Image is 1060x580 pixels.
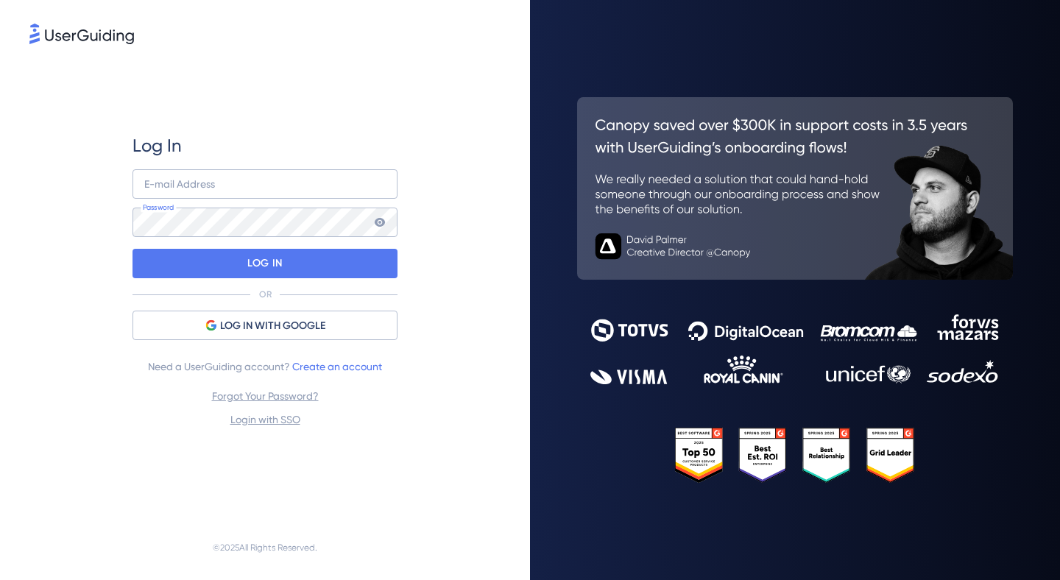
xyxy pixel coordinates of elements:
a: Forgot Your Password? [212,390,319,402]
p: LOG IN [247,252,282,275]
span: © 2025 All Rights Reserved. [213,539,317,556]
span: Need a UserGuiding account? [148,358,382,375]
img: 26c0aa7c25a843aed4baddd2b5e0fa68.svg [577,97,1013,280]
span: Log In [132,134,182,158]
img: 25303e33045975176eb484905ab012ff.svg [675,428,915,482]
img: 9302ce2ac39453076f5bc0f2f2ca889b.svg [590,314,1000,384]
img: 8faab4ba6bc7696a72372aa768b0286c.svg [29,24,134,44]
span: LOG IN WITH GOOGLE [220,317,325,335]
input: example@company.com [132,169,397,199]
a: Create an account [292,361,382,372]
a: Login with SSO [230,414,300,425]
p: OR [259,289,272,300]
